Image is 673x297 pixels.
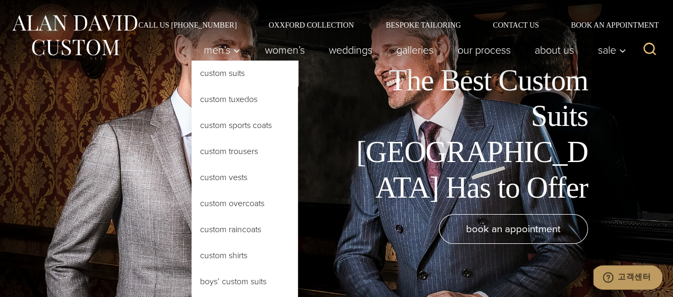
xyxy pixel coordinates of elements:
a: Boys’ Custom Suits [192,269,298,294]
button: Sale sub menu toggle [586,39,632,61]
span: book an appointment [466,221,561,236]
a: Call Us [PHONE_NUMBER] [122,21,253,29]
a: Bespoke Tailoring [370,21,477,29]
a: Oxxford Collection [253,21,370,29]
img: Alan David Custom [11,12,138,59]
nav: Primary Navigation [192,39,632,61]
a: Women’s [253,39,317,61]
a: Custom Overcoats [192,191,298,216]
a: Our Process [445,39,522,61]
a: Custom Suits [192,61,298,86]
a: Book an Appointment [555,21,662,29]
a: Custom Trousers [192,139,298,164]
a: weddings [317,39,384,61]
nav: Secondary Navigation [122,21,662,29]
iframe: 상담사 중 한 명과 채팅할 수 있는 위젯을 엽니다. [593,265,662,292]
a: Custom Shirts [192,243,298,268]
button: Child menu of Men’s [192,39,253,61]
a: Custom Vests [192,165,298,190]
a: Galleries [384,39,445,61]
h1: The Best Custom Suits [GEOGRAPHIC_DATA] Has to Offer [348,63,588,206]
a: Custom Sports Coats [192,113,298,138]
a: book an appointment [439,214,588,244]
a: Contact Us [477,21,555,29]
button: View Search Form [637,37,662,63]
a: Custom Raincoats [192,217,298,242]
a: Custom Tuxedos [192,87,298,112]
a: About Us [522,39,586,61]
